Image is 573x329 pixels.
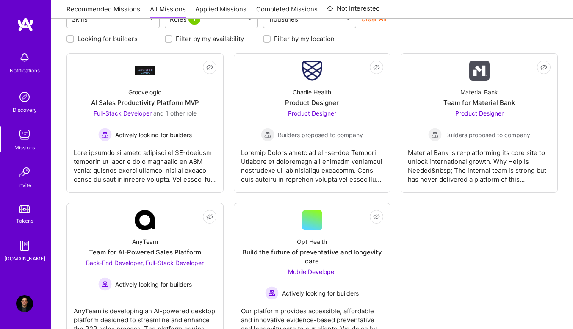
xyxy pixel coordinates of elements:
i: icon EyeClosed [540,64,547,71]
img: teamwork [16,126,33,143]
a: Completed Missions [256,5,318,19]
span: Actively looking for builders [115,280,192,289]
span: 1 [188,14,200,25]
div: Roles [168,13,204,25]
label: Filter by my location [274,34,335,43]
div: Team for AI-Powered Sales Platform [89,248,201,257]
div: Invite [18,181,31,190]
img: Builders proposed to company [261,128,274,141]
div: Loremip Dolors ametc ad eli-se-doe Tempori Utlabore et doloremagn ali enimadm veniamqui nostrudex... [241,141,384,184]
i: icon EyeClosed [373,213,380,220]
a: Company LogoGroovelogicAI Sales Productivity Platform MVPFull-Stack Developer and 1 other roleAct... [74,61,216,185]
span: Actively looking for builders [282,289,359,298]
i: icon EyeClosed [373,64,380,71]
img: bell [16,49,33,66]
a: User Avatar [14,295,35,312]
div: Groovelogic [128,88,161,97]
a: Recommended Missions [66,5,140,19]
a: Company LogoMaterial BankTeam for Material BankProduct Designer Builders proposed to companyBuild... [408,61,551,185]
div: Material Bank [460,88,498,97]
span: and 1 other role [153,110,197,117]
div: [DOMAIN_NAME] [4,254,45,263]
img: Actively looking for builders [265,286,279,300]
span: Actively looking for builders [115,130,192,139]
div: Industries [266,13,300,25]
a: All Missions [150,5,186,19]
div: Missions [14,143,35,152]
span: Back-End Developer, Full-Stack Developer [86,259,204,266]
img: logo [17,17,34,32]
div: AnyTeam [132,237,158,246]
img: Company Logo [135,210,155,230]
i: icon EyeClosed [206,213,213,220]
img: Invite [16,164,33,181]
div: Tokens [16,216,33,225]
a: Not Interested [327,3,380,19]
div: Notifications [10,66,40,75]
div: Lore ipsumdo si ametc adipisci el SE-doeiusm temporin ut labor e dolo magnaaliq en A8M venia: qui... [74,141,216,184]
i: icon EyeClosed [206,64,213,71]
span: Product Designer [288,110,336,117]
button: Clear All [361,14,387,23]
div: Team for Material Bank [443,98,515,107]
img: Company Logo [135,66,155,75]
div: Build the future of preventative and longevity care [241,248,384,265]
div: AI Sales Productivity Platform MVP [91,98,199,107]
div: Opt Health [297,237,327,246]
i: icon Chevron [149,17,154,21]
img: Builders proposed to company [428,128,442,141]
span: Builders proposed to company [278,130,363,139]
span: Mobile Developer [288,268,336,275]
i: icon Chevron [346,17,350,21]
div: Material Bank is re-platforming its core site to unlock international growth. Why Help Is Needed&... [408,141,551,184]
img: guide book [16,237,33,254]
a: Applied Missions [195,5,246,19]
img: Company Logo [302,61,322,81]
div: Discovery [13,105,37,114]
img: Company Logo [469,61,490,81]
div: Skills [69,13,90,25]
img: discovery [16,88,33,105]
span: Product Designer [455,110,504,117]
span: Full-Stack Developer [94,110,152,117]
label: Filter by my availability [176,34,244,43]
img: User Avatar [16,295,33,312]
img: Actively looking for builders [98,128,112,141]
img: tokens [19,205,30,213]
span: Builders proposed to company [445,130,530,139]
div: Charlie Health [293,88,331,97]
img: Actively looking for builders [98,277,112,291]
a: Company LogoCharlie HealthProduct DesignerProduct Designer Builders proposed to companyBuilders p... [241,61,384,185]
div: Product Designer [285,98,339,107]
i: icon Chevron [248,17,252,21]
label: Looking for builders [78,34,138,43]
